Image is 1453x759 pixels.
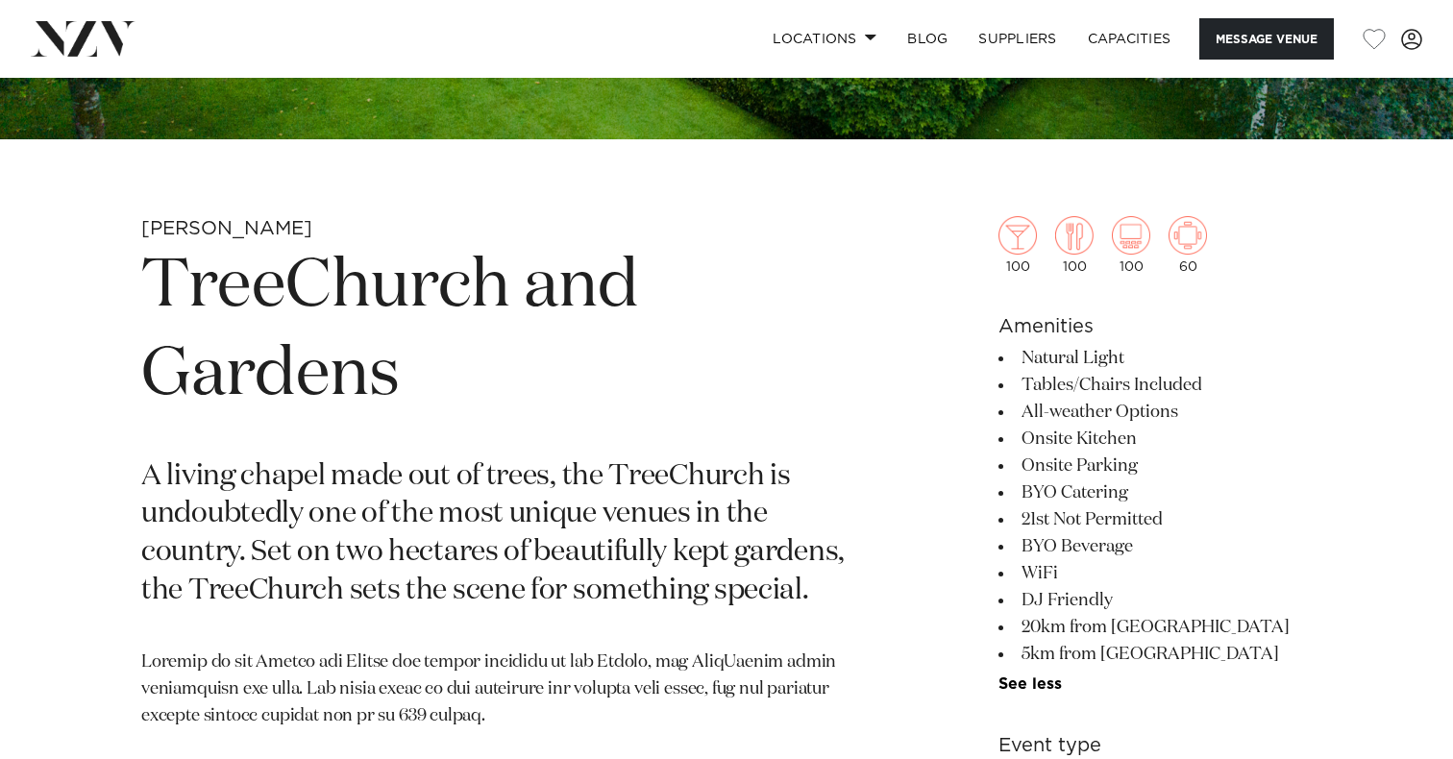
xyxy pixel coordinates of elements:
[998,312,1312,341] h6: Amenities
[1072,18,1187,60] a: Capacities
[998,641,1312,668] li: 5km from [GEOGRAPHIC_DATA]
[1055,216,1094,255] img: dining.png
[31,21,135,56] img: nzv-logo.png
[998,399,1312,426] li: All-weather Options
[963,18,1071,60] a: SUPPLIERS
[141,243,862,420] h1: TreeChurch and Gardens
[998,216,1037,274] div: 100
[757,18,892,60] a: Locations
[998,533,1312,560] li: BYO Beverage
[1112,216,1150,255] img: theatre.png
[998,587,1312,614] li: DJ Friendly
[1055,216,1094,274] div: 100
[998,345,1312,372] li: Natural Light
[998,216,1037,255] img: cocktail.png
[998,560,1312,587] li: WiFi
[141,458,862,612] p: A living chapel made out of trees, the TreeChurch is undoubtedly one of the most unique venues in...
[998,453,1312,479] li: Onsite Parking
[998,506,1312,533] li: 21st Not Permitted
[1169,216,1207,274] div: 60
[998,479,1312,506] li: BYO Catering
[998,614,1312,641] li: 20km from [GEOGRAPHIC_DATA]
[1112,216,1150,274] div: 100
[141,219,312,238] small: [PERSON_NAME]
[1169,216,1207,255] img: meeting.png
[998,426,1312,453] li: Onsite Kitchen
[998,372,1312,399] li: Tables/Chairs Included
[1199,18,1334,60] button: Message Venue
[892,18,963,60] a: BLOG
